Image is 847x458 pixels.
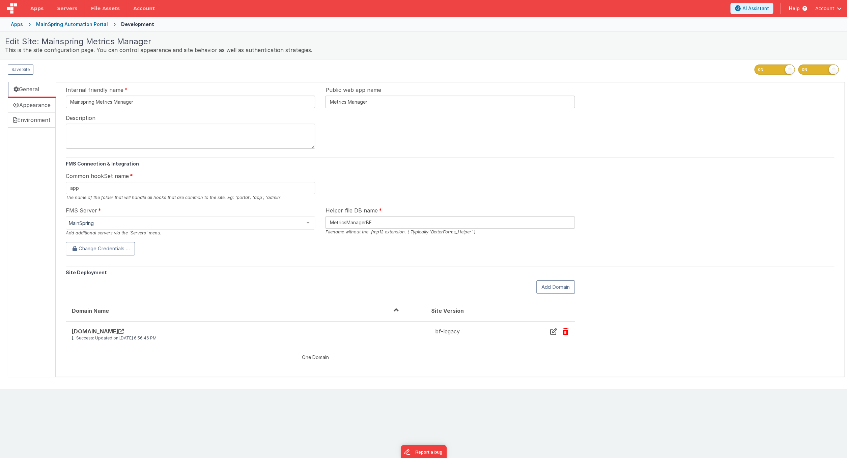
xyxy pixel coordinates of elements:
[66,206,97,214] span: FMS Server
[66,270,107,275] strong: Site Deployment
[66,161,139,167] strong: FMS Connection & Integration
[66,354,565,361] p: One Domain
[8,98,56,113] a: Appearance
[69,220,301,227] span: MainSpring
[57,5,77,12] span: Servers
[815,5,834,12] span: Account
[5,37,842,46] h1: Edit Site: Mainspring Metrics Manager
[66,194,315,201] div: The name of the folder that will handle all hooks that are common to the site. Eg: 'portal', 'app...
[325,229,574,235] div: Filename without the .fmp12 extension. ( Typically 'BetterForms_Helper' )
[66,114,95,122] span: Description
[411,328,484,335] div: bf-legacy
[36,21,108,28] div: MainSpring Automation Portal
[66,172,129,180] span: Common hookSet name
[66,230,315,236] div: Add additional servers via the 'Servers' menu.
[121,21,154,28] div: Development
[431,307,464,314] span: Site Version
[5,46,842,54] div: This is the site configuration page. You can control appearance and site behavior as well as auth...
[72,335,399,341] div: Success: Updated on [DATE] 6:56:46 PM
[730,3,773,14] button: AI Assistant
[325,206,377,214] span: Helper file DB name
[815,5,842,12] button: Account
[11,21,23,28] div: Apps
[66,242,135,255] button: Change Credentials ...
[30,5,44,12] span: Apps
[325,86,381,94] span: Public web app name
[8,112,56,128] a: Environment
[789,5,799,12] span: Help
[72,307,109,314] span: Domain Name
[8,65,33,75] button: Save Site
[8,82,56,98] a: General
[66,86,123,94] span: Internal friendly name
[91,5,120,12] span: File Assets
[536,280,575,294] button: Add Domain
[742,5,769,12] span: AI Assistant
[72,328,124,335] span: [DOMAIN_NAME]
